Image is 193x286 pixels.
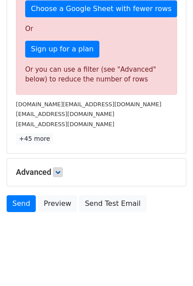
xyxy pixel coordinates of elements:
[149,243,193,286] div: 聊天小组件
[38,195,77,212] a: Preview
[25,41,99,58] a: Sign up for a plan
[16,101,161,108] small: [DOMAIN_NAME][EMAIL_ADDRESS][DOMAIN_NAME]
[7,195,36,212] a: Send
[16,133,53,144] a: +45 more
[25,65,168,85] div: Or you can use a filter (see "Advanced" below) to reduce the number of rows
[79,195,146,212] a: Send Test Email
[16,167,177,177] h5: Advanced
[16,111,114,117] small: [EMAIL_ADDRESS][DOMAIN_NAME]
[25,0,177,17] a: Choose a Google Sheet with fewer rows
[16,121,114,128] small: [EMAIL_ADDRESS][DOMAIN_NAME]
[149,243,193,286] iframe: Chat Widget
[25,24,168,34] p: Or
